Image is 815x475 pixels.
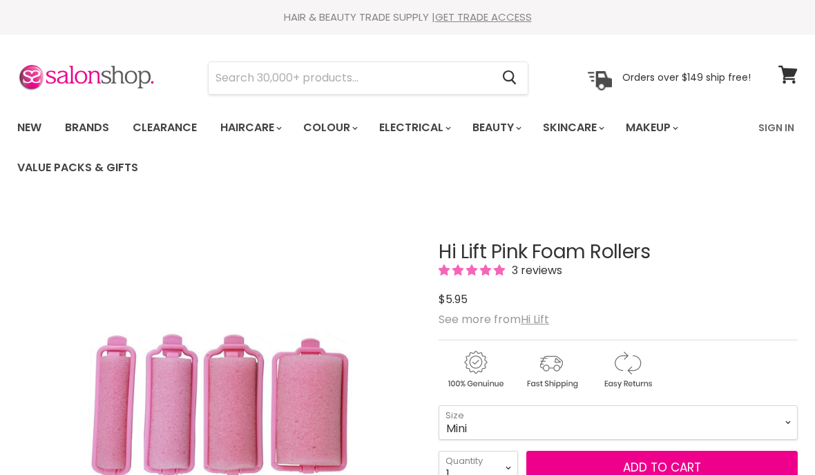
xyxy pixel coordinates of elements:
a: Electrical [369,113,459,142]
a: Value Packs & Gifts [7,153,148,182]
h1: Hi Lift Pink Foam Rollers [439,242,798,263]
input: Search [209,62,491,94]
a: Hi Lift [521,311,549,327]
span: 3 reviews [508,262,562,278]
img: shipping.gif [515,349,588,391]
a: Skincare [533,113,613,142]
a: Brands [55,113,119,142]
ul: Main menu [7,108,750,188]
a: GET TRADE ACCESS [435,10,532,24]
span: 5.00 stars [439,262,508,278]
img: genuine.gif [439,349,512,391]
p: Orders over $149 ship free! [622,71,751,84]
a: Haircare [210,113,290,142]
a: Beauty [462,113,530,142]
img: returns.gif [591,349,664,391]
a: Makeup [615,113,687,142]
a: Sign In [750,113,803,142]
a: New [7,113,52,142]
span: $5.95 [439,291,468,307]
a: Clearance [122,113,207,142]
a: Colour [293,113,366,142]
button: Search [491,62,528,94]
span: See more from [439,311,549,327]
form: Product [208,61,528,95]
